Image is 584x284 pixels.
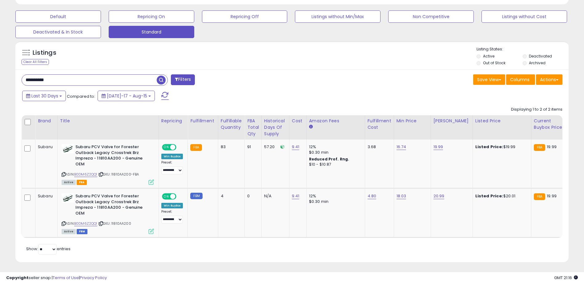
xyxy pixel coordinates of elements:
div: Cost [292,118,304,124]
a: Terms of Use [53,275,79,281]
div: Historical Days Of Supply [264,118,287,137]
span: Columns [510,77,530,83]
div: seller snap | | [6,275,107,281]
div: Amazon Fees [309,118,362,124]
div: Clear All Filters [22,59,49,65]
div: Min Price [397,118,428,124]
div: Preset: [161,210,183,223]
label: Out of Stock [483,60,505,65]
div: 3.68 [368,144,389,150]
label: Archived [529,60,546,65]
strong: Copyright [6,275,29,281]
span: Compared to: [67,93,95,99]
div: 57.20 [264,144,284,150]
a: 19.99 [433,144,443,150]
button: Save View [473,74,505,85]
div: [PERSON_NAME] [433,118,470,124]
span: Last 30 Days [31,93,58,99]
span: OFF [175,194,185,199]
div: Fulfillment [190,118,215,124]
a: 20.99 [433,193,445,199]
img: 41ncIFdIvFL._SL40_.jpg [62,144,74,153]
div: Brand [38,118,55,124]
button: Listings without Cost [481,10,567,23]
span: | SKU: 11810AA200 [98,221,131,226]
button: Standard [109,26,194,38]
div: Listed Price [475,118,529,124]
b: Listed Price: [475,193,503,199]
span: FBA [77,180,87,185]
div: 83 [221,144,240,150]
b: Reduced Prof. Rng. [309,156,349,162]
span: OFF [175,145,185,150]
b: Subaru PCV Valve for Forester Outback Legacy Crosstrek Brz Impreza - 11810AA200 - Genuine OEM [75,193,150,218]
p: Listing States: [477,46,569,52]
span: 2025-09-15 21:16 GMT [554,275,578,281]
span: All listings currently available for purchase on Amazon [62,180,76,185]
div: Preset: [161,160,183,174]
a: 4.80 [368,193,377,199]
div: Subaru [38,193,53,199]
small: FBA [190,144,202,151]
a: 18.03 [397,193,406,199]
b: Listed Price: [475,144,503,150]
button: Listings without Min/Max [295,10,381,23]
div: $0.30 min [309,199,360,204]
button: Actions [536,74,562,85]
span: 19.99 [547,144,557,150]
a: Privacy Policy [80,275,107,281]
div: Win BuyBox [161,154,183,159]
span: 19.99 [547,193,557,199]
span: | SKU: 11810AA200-FBA [98,172,139,177]
div: 12% [309,144,360,150]
div: N/A [264,193,284,199]
label: Deactivated [529,53,552,59]
div: 91 [247,144,257,150]
div: Current Buybox Price [534,118,566,131]
div: Fulfillment Cost [368,118,391,131]
small: FBA [534,144,545,151]
button: Default [15,10,101,23]
div: Title [60,118,156,124]
button: Repricing Off [202,10,288,23]
button: Columns [506,74,535,85]
div: Fulfillable Quantity [221,118,242,131]
a: 16.74 [397,144,406,150]
div: $0.30 min [309,150,360,155]
div: Subaru [38,144,53,150]
div: $19.99 [475,144,526,150]
a: B0DM6Z2QQ1 [74,172,97,177]
div: ASIN: [62,193,154,233]
label: Active [483,53,494,59]
div: 4 [221,193,240,199]
a: 9.41 [292,144,300,150]
span: FBM [77,229,88,234]
a: 9.41 [292,193,300,199]
small: Amazon Fees. [309,124,313,130]
div: Repricing [161,118,185,124]
span: ON [163,145,170,150]
small: FBM [190,193,202,199]
small: FBA [534,193,545,200]
b: Subaru PCV Valve for Forester Outback Legacy Crosstrek Brz Impreza - 11810AA200 - Genuine OEM [75,144,150,168]
div: $20.01 [475,193,526,199]
span: All listings currently available for purchase on Amazon [62,229,76,234]
div: Win BuyBox [161,203,183,208]
div: $10 - $10.87 [309,162,360,167]
button: Repricing On [109,10,194,23]
a: B0DM6Z2QQ1 [74,221,97,226]
img: 41ncIFdIvFL._SL40_.jpg [62,193,74,203]
div: FBA Total Qty [247,118,259,137]
span: [DATE]-17 - Aug-15 [107,93,147,99]
span: ON [163,194,170,199]
div: 12% [309,193,360,199]
button: Deactivated & In Stock [15,26,101,38]
button: [DATE]-17 - Aug-15 [98,91,155,101]
button: Last 30 Days [22,91,66,101]
h5: Listings [33,49,56,57]
div: ASIN: [62,144,154,184]
div: Displaying 1 to 2 of 2 items [511,107,562,112]
div: 0 [247,193,257,199]
button: Filters [171,74,195,85]
button: Non Competitive [388,10,474,23]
